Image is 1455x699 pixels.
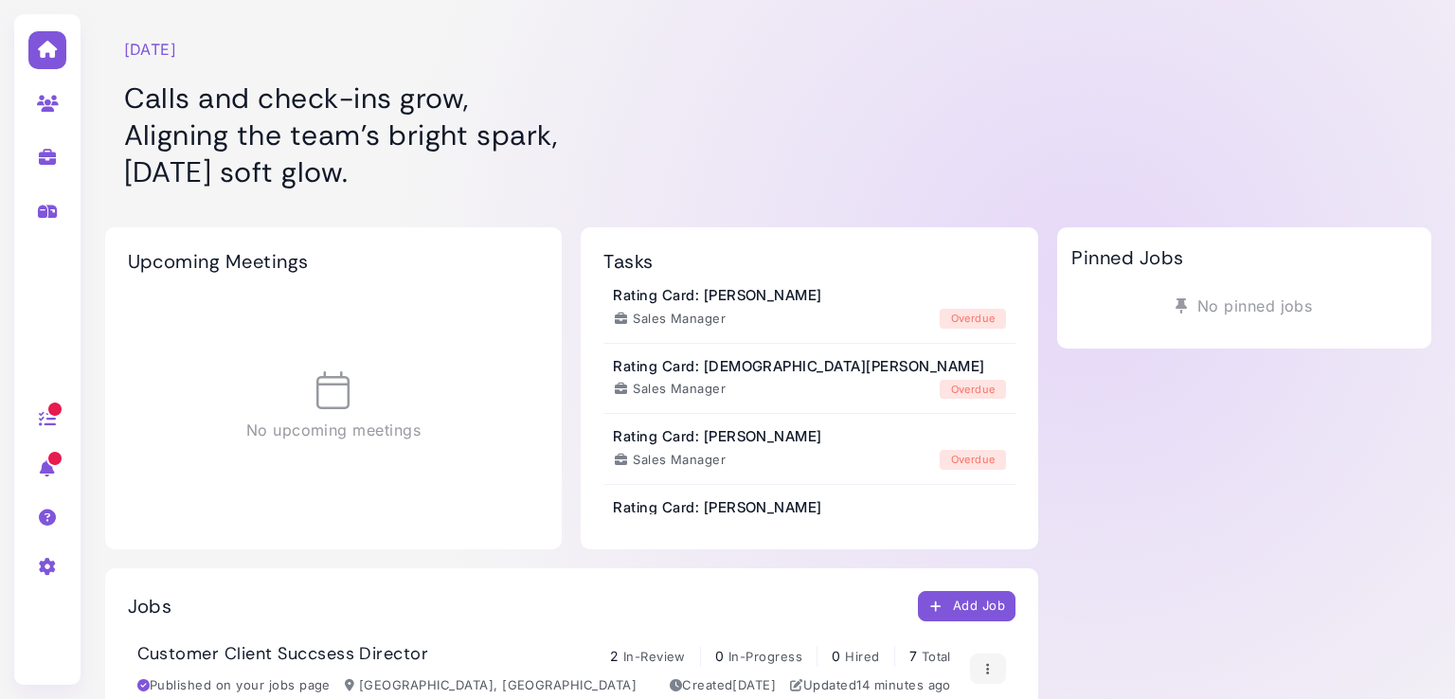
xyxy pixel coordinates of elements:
h3: Rating Card: [PERSON_NAME] [613,499,821,516]
div: [GEOGRAPHIC_DATA], [GEOGRAPHIC_DATA] [345,676,637,695]
div: overdue [940,309,1006,329]
time: [DATE] [124,38,177,61]
span: 0 [715,648,724,664]
h2: Jobs [128,595,172,618]
div: Sales Manager [613,310,726,329]
h2: Tasks [603,250,653,273]
span: Hired [845,649,879,664]
span: 7 [909,648,917,664]
h3: Rating Card: [PERSON_NAME] [613,428,821,445]
div: No pinned jobs [1071,288,1416,324]
h3: Rating Card: [PERSON_NAME] [613,287,821,304]
h3: Customer Client Succsess Director [137,644,429,665]
span: In-Review [623,649,686,664]
time: Sep 08, 2025 [732,677,776,692]
div: overdue [940,380,1006,400]
span: 0 [832,648,840,664]
div: Published on your jobs page [137,676,331,695]
div: Sales Manager [613,451,726,470]
h2: Pinned Jobs [1071,246,1183,269]
div: overdue [940,450,1006,470]
span: In-Progress [728,649,802,664]
div: Add Job [928,597,1006,617]
div: Updated [790,676,951,695]
div: Sales Manager [613,380,726,399]
time: Sep 10, 2025 [856,677,951,692]
h2: Upcoming Meetings [128,250,309,273]
button: Add Job [918,591,1016,621]
div: Created [670,676,777,695]
div: No upcoming meetings [128,292,540,521]
h1: Calls and check-ins grow, Aligning the team’s bright spark, [DATE] soft glow. [124,80,1020,190]
span: 2 [610,648,619,664]
span: Total [922,649,951,664]
h3: Rating Card: [DEMOGRAPHIC_DATA][PERSON_NAME] [613,358,984,375]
